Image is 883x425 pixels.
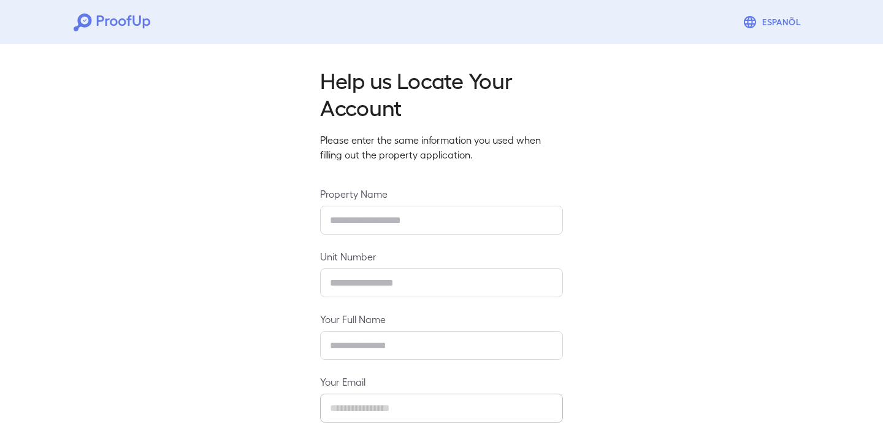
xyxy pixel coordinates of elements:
[320,133,563,162] p: Please enter the same information you used when filling out the property application.
[320,66,563,120] h2: Help us Locate Your Account
[320,375,563,389] label: Your Email
[320,312,563,326] label: Your Full Name
[320,187,563,201] label: Property Name
[320,249,563,263] label: Unit Number
[738,10,809,34] button: Espanõl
